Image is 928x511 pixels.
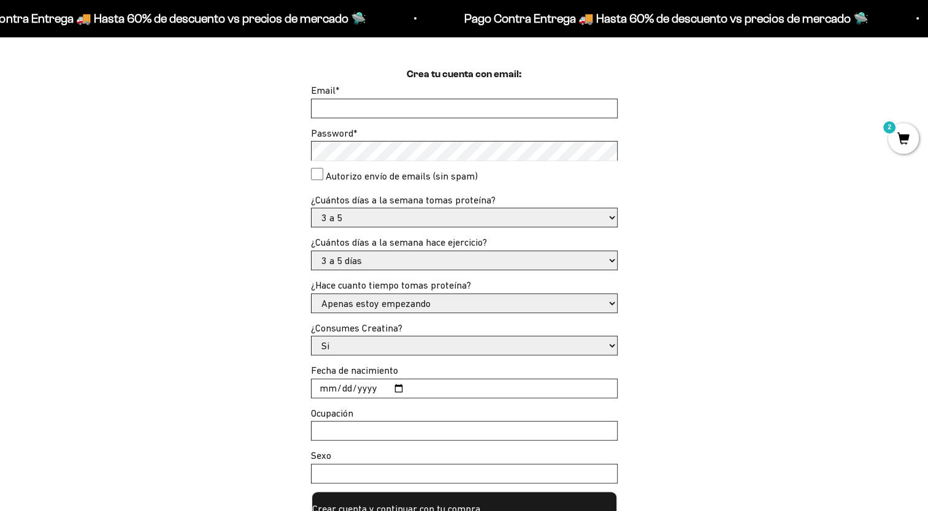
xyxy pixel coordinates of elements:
label: Sexo [311,450,331,461]
label: ¿Consumes Creatina? [311,322,402,333]
a: 2 [888,133,919,146]
label: Fecha de nacimiento [311,365,398,376]
label: Email [311,85,339,96]
label: ¿Cuántos días a la semana tomas proteína? [311,194,496,205]
mark: 2 [882,120,897,135]
label: Autorizo envío de emails (sin spam) [326,168,478,184]
p: Pago Contra Entrega 🚚 Hasta 60% de descuento vs precios de mercado 🛸 [457,9,861,28]
label: ¿Cuántos días a la semana hace ejercicio? [311,237,487,248]
label: ¿Hace cuanto tiempo tomas proteína? [311,279,471,290]
h1: Crea tu cuenta con email: [407,67,521,83]
label: Password [311,127,357,138]
label: Ocupación [311,407,353,418]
